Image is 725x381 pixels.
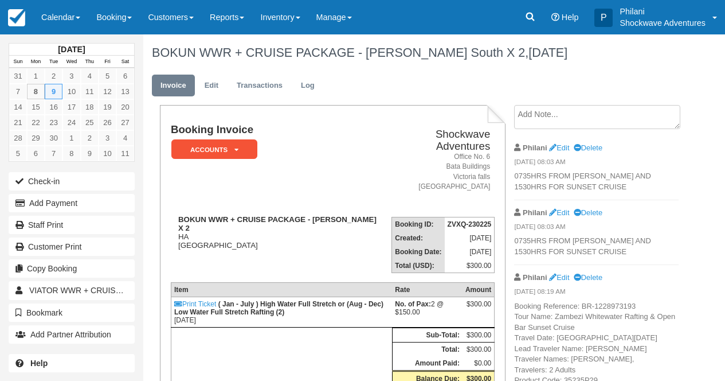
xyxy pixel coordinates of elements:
i: Help [551,13,559,21]
span: [DATE] [528,45,567,60]
a: Edit [549,208,569,217]
a: 3 [62,68,80,84]
p: 0735HRS FROM [PERSON_NAME] AND 1530HRS FOR SUNSET CRUISE [514,171,678,192]
p: 0735HRS FROM [PERSON_NAME] AND 1530HRS FOR SUNSET CRUISE [514,236,678,257]
a: 16 [45,99,62,115]
th: Sat [116,56,134,68]
a: 10 [62,84,80,99]
a: Staff Print [9,216,135,234]
a: VIATOR WWR + CRUISE PACKAGE - [PERSON_NAME] X 2 [9,281,135,300]
th: Thu [81,56,99,68]
em: [DATE] 08:19 AM [514,287,678,300]
strong: ( Jan - July ) High Water Full Stretch or (Aug - Dec) Low Water Full Stretch Rafting (2) [174,300,383,316]
th: Wed [62,56,80,68]
a: 21 [9,115,27,130]
td: [DATE] [445,231,495,245]
h1: BOKUN WWR + CRUISE PACKAGE - [PERSON_NAME] South X 2, [152,46,679,60]
a: 8 [62,146,80,161]
th: Amount [463,282,495,297]
img: checkfront-main-nav-mini-logo.png [8,9,25,26]
a: 18 [81,99,99,115]
a: Help [9,354,135,372]
a: Log [292,75,323,97]
p: Philani [620,6,706,17]
div: P [594,9,613,27]
em: ACCOUNTS [171,139,257,160]
a: 1 [27,68,45,84]
p: Shockwave Adventures [620,17,706,29]
a: Delete [574,143,602,152]
th: Created: [392,231,445,245]
a: Edit [549,143,569,152]
a: 2 [45,68,62,84]
a: Delete [574,273,602,282]
th: Tue [45,56,62,68]
a: 25 [81,115,99,130]
a: 4 [116,130,134,146]
h2: Shockwave Adventures [382,129,490,152]
div: $300.00 [465,300,491,317]
b: Help [30,359,48,368]
a: 11 [116,146,134,161]
td: 2 @ $150.00 [392,297,463,327]
strong: Philani [523,143,547,152]
a: 13 [116,84,134,99]
strong: BOKUN WWR + CRUISE PACKAGE - [PERSON_NAME] X 2 [178,215,377,232]
th: Sun [9,56,27,68]
a: 26 [99,115,116,130]
a: 9 [81,146,99,161]
a: 20 [116,99,134,115]
th: Item [171,282,392,297]
td: $300.00 [463,328,495,342]
a: 30 [45,130,62,146]
a: 10 [99,146,116,161]
a: 7 [9,84,27,99]
a: 7 [45,146,62,161]
a: 14 [9,99,27,115]
th: Rate [392,282,463,297]
a: Customer Print [9,238,135,256]
button: Add Payment [9,194,135,212]
span: VIATOR WWR + CRUISE PACKAGE - [PERSON_NAME] X 2 [29,286,249,295]
button: Add Partner Attribution [9,325,135,344]
td: $0.00 [463,356,495,371]
th: Booking Date: [392,245,445,259]
td: $300.00 [463,342,495,356]
th: Sub-Total: [392,328,463,342]
button: Bookmark [9,304,135,322]
a: 24 [62,115,80,130]
a: 4 [81,68,99,84]
a: 5 [99,68,116,84]
strong: No. of Pax [395,300,431,308]
a: 6 [27,146,45,161]
td: [DATE] [445,245,495,259]
th: Fri [99,56,116,68]
td: $300.00 [445,259,495,273]
a: 3 [99,130,116,146]
th: Amount Paid: [392,356,463,371]
a: 29 [27,130,45,146]
strong: [DATE] [58,45,85,54]
h1: Booking Invoice [171,124,378,136]
span: Help [562,13,579,22]
a: 12 [99,84,116,99]
a: Transactions [228,75,291,97]
a: 11 [81,84,99,99]
a: Delete [574,208,602,217]
th: Mon [27,56,45,68]
a: 5 [9,146,27,161]
strong: Philani [523,273,547,282]
a: 17 [62,99,80,115]
a: 9 [45,84,62,99]
div: HA [GEOGRAPHIC_DATA] [171,215,378,250]
address: Office No. 6 Bata Buildings Victoria falls [GEOGRAPHIC_DATA] [382,152,490,192]
th: Total (USD): [392,259,445,273]
em: [DATE] 08:03 AM [514,157,678,170]
a: 27 [116,115,134,130]
a: Edit [196,75,227,97]
th: Total: [392,342,463,356]
a: 15 [27,99,45,115]
a: 22 [27,115,45,130]
strong: Philani [523,208,547,217]
a: 19 [99,99,116,115]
